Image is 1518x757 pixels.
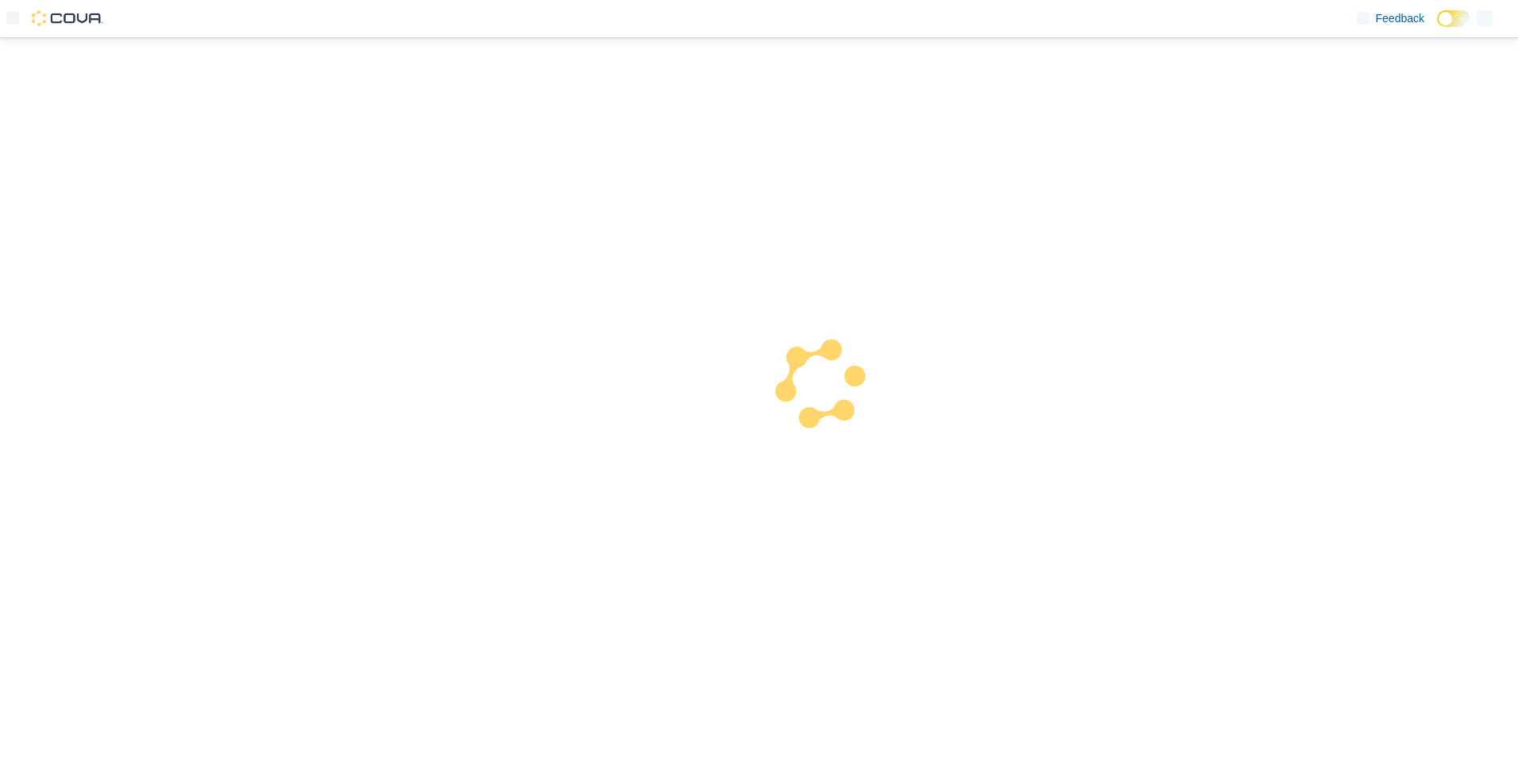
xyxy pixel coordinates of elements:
[1437,10,1470,27] input: Dark Mode
[759,325,878,444] img: cova-loader
[1350,2,1431,34] a: Feedback
[1437,27,1438,28] span: Dark Mode
[1376,10,1424,26] span: Feedback
[32,10,103,26] img: Cova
